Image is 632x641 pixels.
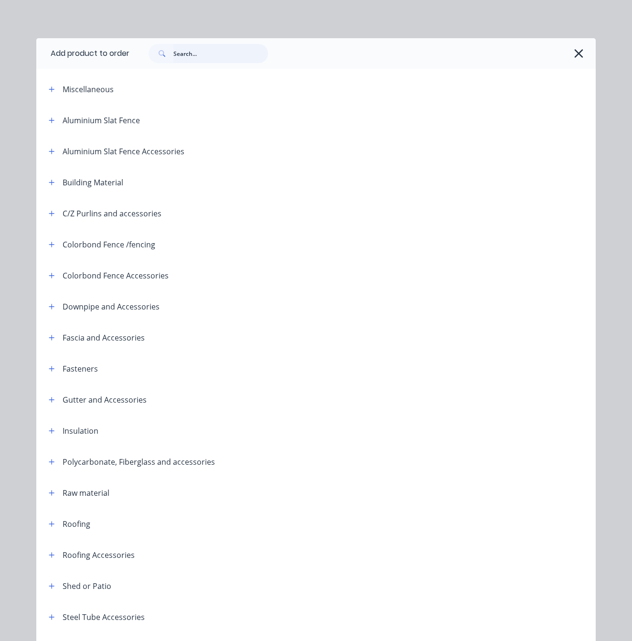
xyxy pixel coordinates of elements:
div: Fascia and Accessories [63,332,145,343]
div: Colorbond Fence /fencing [63,239,155,250]
div: Shed or Patio [63,580,111,592]
div: Roofing Accessories [63,549,135,561]
input: Search... [173,44,268,63]
div: Steel Tube Accessories [63,611,145,623]
div: Insulation [63,425,98,437]
div: Polycarbonate, Fiberglass and accessories [63,456,215,468]
div: Colorbond Fence Accessories [63,270,169,281]
div: Aluminium Slat Fence Accessories [63,146,184,157]
div: Miscellaneous [63,84,114,95]
div: Aluminium Slat Fence [63,115,140,126]
div: Gutter and Accessories [63,394,147,406]
div: Downpipe and Accessories [63,301,160,312]
div: Roofing [63,518,90,530]
div: Fasteners [63,363,98,374]
div: Add product to order [36,38,129,69]
div: C/Z Purlins and accessories [63,208,161,219]
div: Raw material [63,487,109,499]
div: Building Material [63,177,123,188]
